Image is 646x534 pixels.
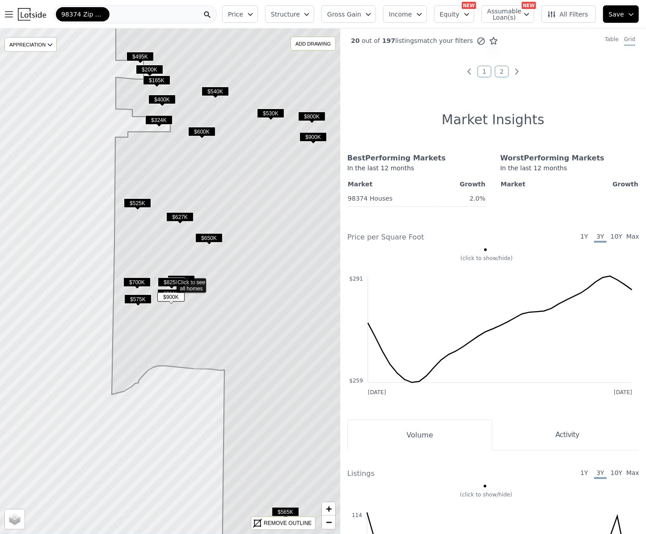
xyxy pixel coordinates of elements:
span: $700K [123,278,151,287]
button: Income [383,5,427,23]
span: $627K [166,212,194,222]
button: Gross Gain [321,5,376,23]
span: $400K [148,95,176,104]
div: Listings [347,468,493,479]
button: Equity [434,5,474,23]
span: $324K [145,115,173,125]
span: 10Y [610,468,623,479]
span: $200K [136,65,163,74]
a: Zoom out [322,516,335,529]
span: 98374 Zip Code [61,10,104,19]
span: $530K [257,109,284,118]
span: Income [389,10,412,19]
div: $900K [300,132,327,145]
div: Table [605,36,619,46]
div: $900K [157,292,185,305]
div: NEW [522,2,536,9]
h1: Market Insights [442,112,545,128]
span: $750K [168,275,195,285]
div: $800K [298,112,325,125]
div: Price per Square Foot [347,232,493,243]
span: Equity [440,10,460,19]
div: APPRECIATION [4,37,57,52]
div: (click to show/hide) [341,255,632,262]
div: In the last 12 months [500,164,639,178]
div: $565K [272,507,299,520]
text: $259 [349,378,363,384]
th: Growth [568,178,639,190]
span: $525K [124,198,151,208]
span: 197 [380,37,395,44]
button: Activity [492,420,639,450]
span: $800K [298,112,325,121]
button: All Filters [541,5,596,23]
span: Max [626,468,639,479]
span: Gross Gain [327,10,361,19]
span: 3Y [594,468,607,479]
span: All Filters [547,10,588,19]
span: Assumable Loan(s) [487,8,516,21]
a: Previous page [465,67,474,76]
span: 3Y [594,232,607,243]
div: $200K [136,65,163,78]
span: 20 [351,37,359,44]
text: 114 [352,512,362,518]
div: NEW [462,2,476,9]
span: match your filters [417,36,473,45]
a: Page 1 [477,66,491,77]
a: 98374 Houses [348,191,393,203]
span: $565K [272,507,299,517]
div: $600K [188,127,215,140]
div: $495K [127,52,154,65]
button: Price [222,5,258,23]
div: $525K [124,198,151,211]
a: Layers [5,509,25,529]
div: $750K [168,275,195,288]
text: [DATE] [614,389,632,395]
span: $720K [157,289,185,299]
span: $900K [300,132,327,142]
span: Max [626,232,639,243]
th: Growth [435,178,486,190]
span: $575K [124,294,152,304]
span: 1Y [578,232,591,243]
button: Assumable Loan(s) [481,5,534,23]
text: [DATE] [368,389,386,395]
span: $650K [195,233,223,243]
span: Structure [271,10,300,19]
div: $165K [143,76,170,88]
span: $825K [158,278,185,287]
div: $650K [195,233,223,246]
th: Market [500,178,568,190]
div: In the last 12 months [347,164,486,178]
span: $495K [127,52,154,61]
div: $530K [257,109,284,122]
button: Save [603,5,639,23]
span: 2.0% [469,195,486,202]
span: $540K [202,87,229,96]
div: Worst Performing Markets [500,153,639,164]
th: Market [347,178,435,190]
text: $291 [349,276,363,282]
a: Page 2 [495,66,509,77]
div: out of listings [340,36,498,46]
a: Zoom in [322,502,335,516]
div: $700K [123,278,151,290]
span: $600K [188,127,215,136]
span: Save [609,10,624,19]
div: $400K [148,95,176,108]
button: Structure [265,5,314,23]
ul: Pagination [340,67,646,76]
div: Best Performing Markets [347,153,486,164]
span: 10Y [610,232,623,243]
span: $165K [143,76,170,85]
div: Grid [624,36,635,46]
span: + [326,503,332,514]
div: $720K [157,289,185,302]
span: Price [228,10,243,19]
span: 1Y [578,468,591,479]
a: Next page [512,67,521,76]
span: − [326,517,332,528]
div: $627K [166,212,194,225]
div: ADD DRAWING [291,37,335,50]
